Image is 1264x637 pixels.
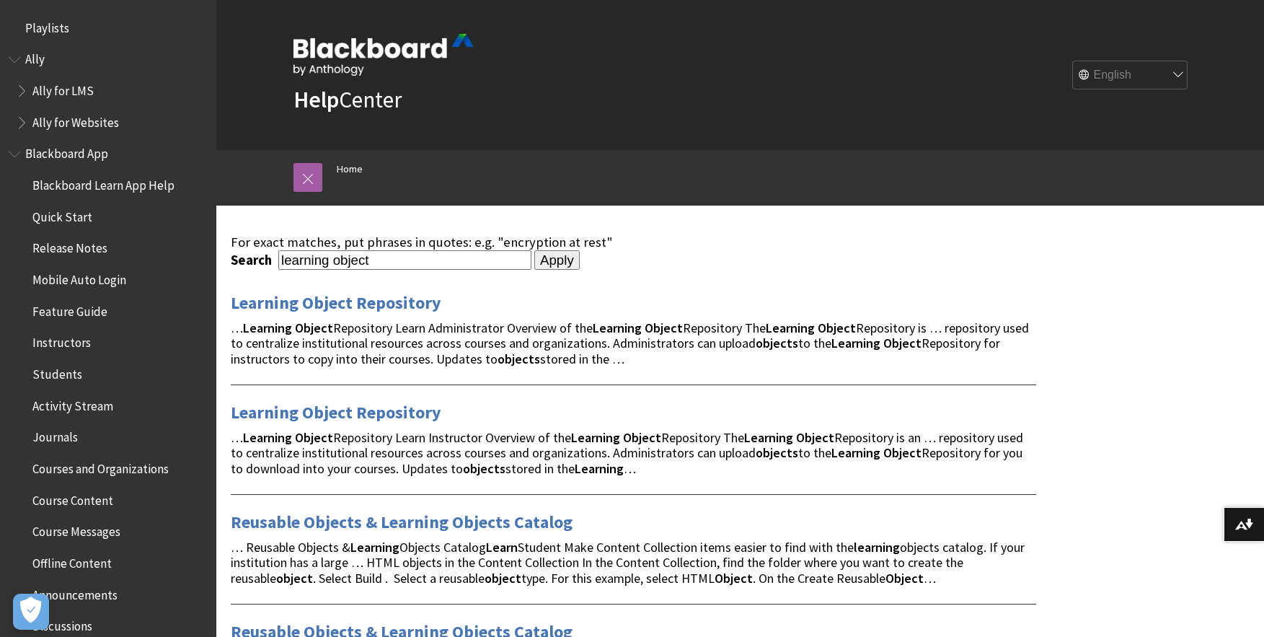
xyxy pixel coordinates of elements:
[243,320,292,336] strong: Learning
[295,320,333,336] strong: Object
[883,335,922,351] strong: Object
[25,16,69,35] span: Playlists
[756,335,798,351] strong: objects
[231,252,275,268] label: Search
[276,570,313,587] strong: object
[766,320,815,336] strong: Learning
[32,488,113,508] span: Course Content
[534,250,580,271] input: Apply
[337,160,363,178] a: Home
[32,362,82,382] span: Students
[32,205,92,224] span: Quick Start
[9,48,208,135] nav: Book outline for Anthology Ally Help
[231,320,1029,368] span: … Repository Learn Administrator Overview of the Repository The Repository is … repository used t...
[231,539,1025,587] span: … Reusable Objects & Objects Catalog Student Make Content Collection items easier to find with th...
[593,320,642,336] strong: Learning
[818,320,856,336] strong: Object
[32,551,112,571] span: Offline Content
[463,460,505,477] strong: objects
[32,394,113,413] span: Activity Stream
[32,79,94,98] span: Ally for LMS
[831,444,880,461] strong: Learning
[293,85,402,114] a: HelpCenter
[231,401,441,424] a: Learning Object Repository
[485,570,521,587] strong: object
[744,429,793,446] strong: Learning
[32,331,91,351] span: Instructors
[575,460,624,477] strong: Learning
[32,237,107,256] span: Release Notes
[883,444,922,461] strong: Object
[32,173,174,193] span: Blackboard Learn App Help
[231,429,1023,478] span: … Repository Learn Instructor Overview of the Repository The Repository is an … repository used t...
[293,34,474,76] img: Blackboard by Anthology
[13,594,49,630] button: Open Preferences
[350,539,399,555] strong: Learning
[243,429,292,446] strong: Learning
[623,429,661,446] strong: Object
[293,85,339,114] strong: Help
[25,48,45,67] span: Ally
[9,16,208,40] nav: Book outline for Playlists
[885,570,924,587] strong: Object
[715,570,753,587] strong: Object
[645,320,683,336] strong: Object
[32,457,169,476] span: Courses and Organizations
[25,142,108,162] span: Blackboard App
[796,429,834,446] strong: Object
[831,335,880,351] strong: Learning
[231,291,441,315] a: Learning Object Repository
[32,426,78,445] span: Journals
[498,351,540,367] strong: objects
[295,429,333,446] strong: Object
[32,520,120,540] span: Course Messages
[32,583,118,602] span: Announcements
[32,614,92,633] span: Discussions
[854,539,900,555] strong: learning
[231,511,573,534] a: Reusable Objects & Learning Objects Catalog
[32,268,126,287] span: Mobile Auto Login
[32,299,107,319] span: Feature Guide
[231,234,1036,250] div: For exact matches, put phrases in quotes: e.g. "encryption at rest"
[486,539,518,555] strong: Learn
[571,429,620,446] strong: Learning
[756,444,798,461] strong: objects
[1073,61,1188,90] select: Site Language Selector
[32,110,119,130] span: Ally for Websites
